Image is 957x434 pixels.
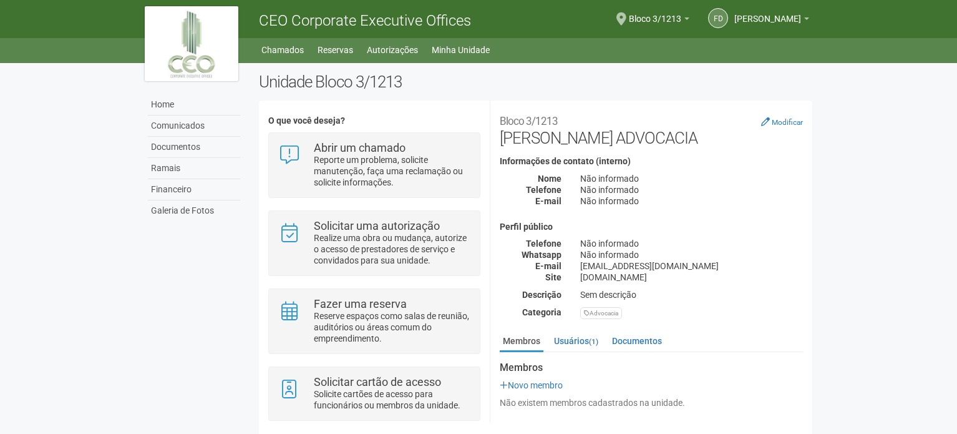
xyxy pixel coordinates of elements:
[526,185,561,195] strong: Telefone
[545,272,561,282] strong: Site
[278,377,470,411] a: Solicitar cartão de acesso Solicite cartões de acesso para funcionários ou membros da unidade.
[148,179,240,200] a: Financeiro
[259,72,812,91] h2: Unidade Bloco 3/1213
[145,6,238,81] img: logo.jpg
[629,2,681,24] span: Bloco 3/1213
[571,238,812,249] div: Não informado
[761,117,803,127] a: Modificar
[522,290,561,300] strong: Descrição
[278,220,470,266] a: Solicitar uma autorização Realize uma obra ou mudança, autorize o acesso de prestadores de serviç...
[538,174,561,184] strong: Nome
[551,332,601,350] a: Usuários(1)
[589,337,598,346] small: (1)
[314,375,441,388] strong: Solicitar cartão de acesso
[148,116,240,137] a: Comunicados
[268,116,480,126] h4: O que você deseja?
[500,362,803,373] strong: Membros
[571,173,812,184] div: Não informado
[571,272,812,283] div: [DOMAIN_NAME]
[526,239,561,249] strong: Telefone
[522,250,561,260] strong: Whatsapp
[500,222,803,232] h4: Perfil público
[535,261,561,271] strong: E-mail
[261,41,304,59] a: Chamados
[609,332,665,350] a: Documentos
[318,41,353,59] a: Reservas
[500,115,558,127] small: Bloco 3/1213
[148,200,240,221] a: Galeria de Fotos
[708,8,728,28] a: FD
[571,184,812,195] div: Não informado
[432,41,490,59] a: Minha Unidade
[500,332,543,352] a: Membros
[148,158,240,179] a: Ramais
[772,118,803,127] small: Modificar
[314,154,470,188] p: Reporte um problema, solicite manutenção, faça uma reclamação ou solicite informações.
[500,110,803,147] h2: [PERSON_NAME] ADVOCACIA
[734,16,809,26] a: [PERSON_NAME]
[500,157,803,166] h4: Informações de contato (interno)
[571,195,812,207] div: Não informado
[314,388,470,411] p: Solicite cartões de acesso para funcionários ou membros da unidade.
[314,297,407,310] strong: Fazer uma reserva
[580,307,622,319] div: Advocacia
[148,94,240,116] a: Home
[367,41,418,59] a: Autorizações
[629,16,689,26] a: Bloco 3/1213
[571,260,812,272] div: [EMAIL_ADDRESS][DOMAIN_NAME]
[278,142,470,188] a: Abrir um chamado Reporte um problema, solicite manutenção, faça uma reclamação ou solicite inform...
[148,137,240,158] a: Documentos
[500,380,563,390] a: Novo membro
[522,307,561,317] strong: Categoria
[734,2,801,24] span: FREDERICO DE SERPA PINTO LOPES GUIMARÃES
[535,196,561,206] strong: E-mail
[314,219,440,232] strong: Solicitar uma autorização
[571,289,812,300] div: Sem descrição
[571,249,812,260] div: Não informado
[278,298,470,344] a: Fazer uma reserva Reserve espaços como salas de reunião, auditórios ou áreas comum do empreendime...
[314,141,406,154] strong: Abrir um chamado
[259,12,471,29] span: CEO Corporate Executive Offices
[314,310,470,344] p: Reserve espaços como salas de reunião, auditórios ou áreas comum do empreendimento.
[314,232,470,266] p: Realize uma obra ou mudança, autorize o acesso de prestadores de serviço e convidados para sua un...
[500,397,803,408] div: Não existem membros cadastrados na unidade.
